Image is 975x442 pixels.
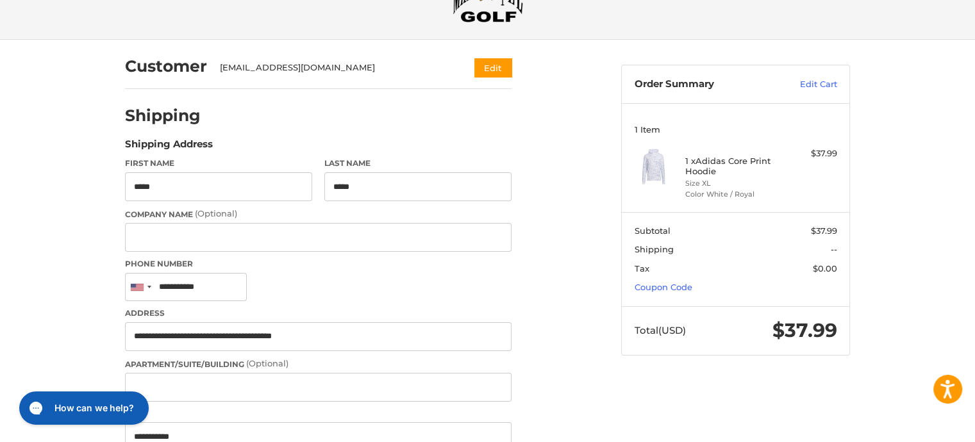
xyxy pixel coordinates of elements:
label: Last Name [324,158,512,169]
iframe: Gorgias live chat messenger [13,387,152,429]
h3: Order Summary [635,78,772,91]
div: $37.99 [787,147,837,160]
span: Shipping [635,244,674,254]
label: First Name [125,158,312,169]
button: Edit [474,58,512,77]
small: (Optional) [195,208,237,218]
h4: 1 x Adidas Core Print Hoodie [685,156,783,177]
div: United States: +1 [126,274,155,301]
span: $0.00 [813,263,837,274]
span: Subtotal [635,225,671,236]
legend: Shipping Address [125,137,213,158]
label: Company Name [125,208,512,220]
a: Edit Cart [772,78,837,91]
h2: Shipping [125,106,201,126]
span: $37.99 [811,225,837,236]
a: Coupon Code [635,282,692,292]
small: (Optional) [246,358,288,368]
label: Address [125,307,512,319]
h3: 1 Item [635,124,837,135]
label: Apartment/Suite/Building [125,357,512,370]
span: Tax [635,263,649,274]
span: Total (USD) [635,324,686,336]
h2: Customer [125,56,207,76]
li: Size XL [685,178,783,189]
label: City [125,408,512,420]
div: [EMAIL_ADDRESS][DOMAIN_NAME] [220,61,450,74]
span: -- [831,244,837,254]
span: $37.99 [772,318,837,342]
label: Phone Number [125,258,512,270]
li: Color White / Royal [685,189,783,200]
